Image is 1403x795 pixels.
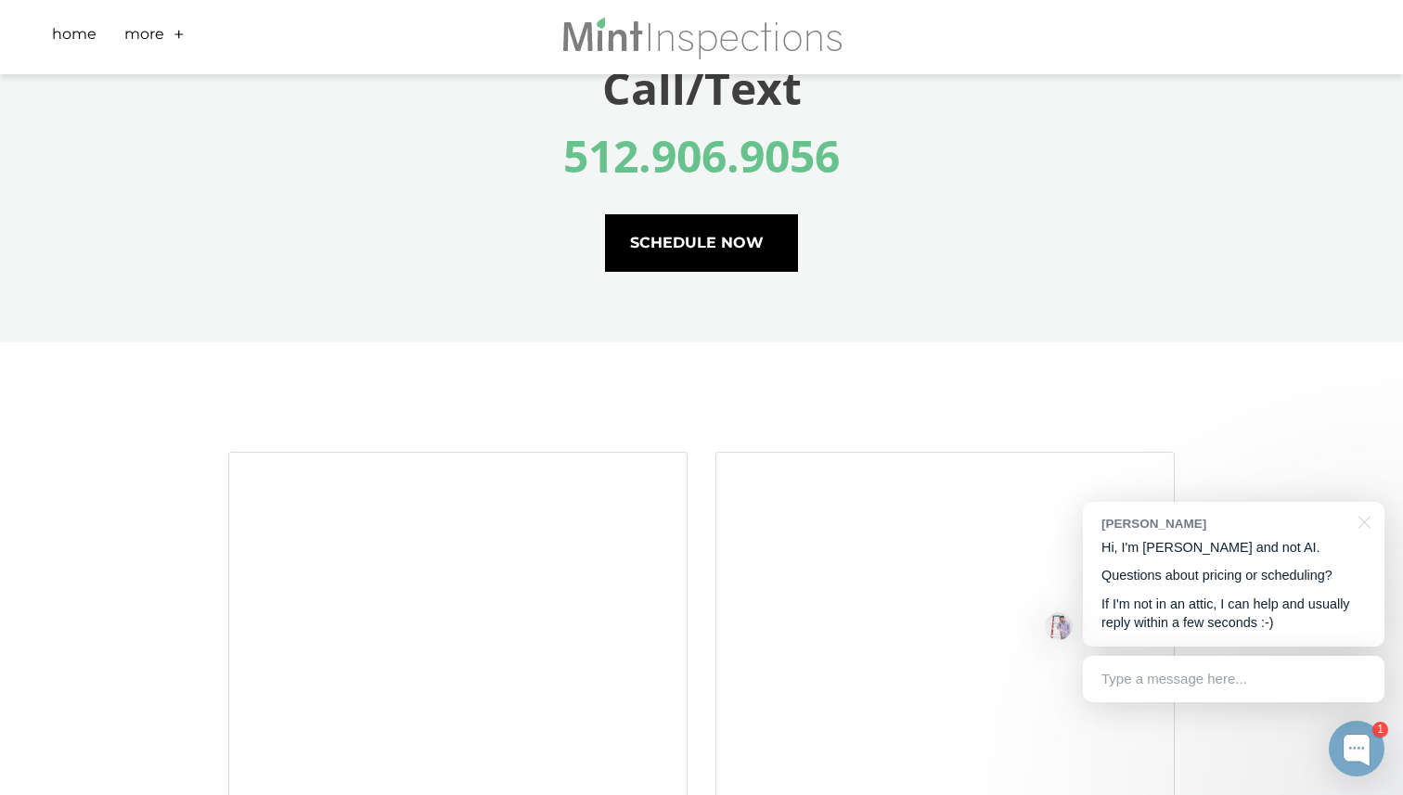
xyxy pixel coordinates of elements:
[1101,566,1366,585] p: Questions about pricing or scheduling?
[52,23,97,52] a: Home
[1101,538,1366,558] p: Hi, I'm [PERSON_NAME] and not AI.
[563,125,840,186] font: 512.906.9056
[606,215,797,271] span: schedule now
[1372,722,1388,737] div: 1
[124,23,164,52] a: More
[1101,515,1347,532] div: [PERSON_NAME]
[1101,595,1366,633] p: If I'm not in an attic, I can help and usually reply within a few seconds :-)
[560,15,843,59] img: Mint Inspections
[1045,612,1073,640] img: Josh Molleur
[605,214,798,272] a: schedule now
[1083,656,1384,702] div: Type a message here...
[174,23,185,52] a: +
[602,58,802,118] font: Call/Text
